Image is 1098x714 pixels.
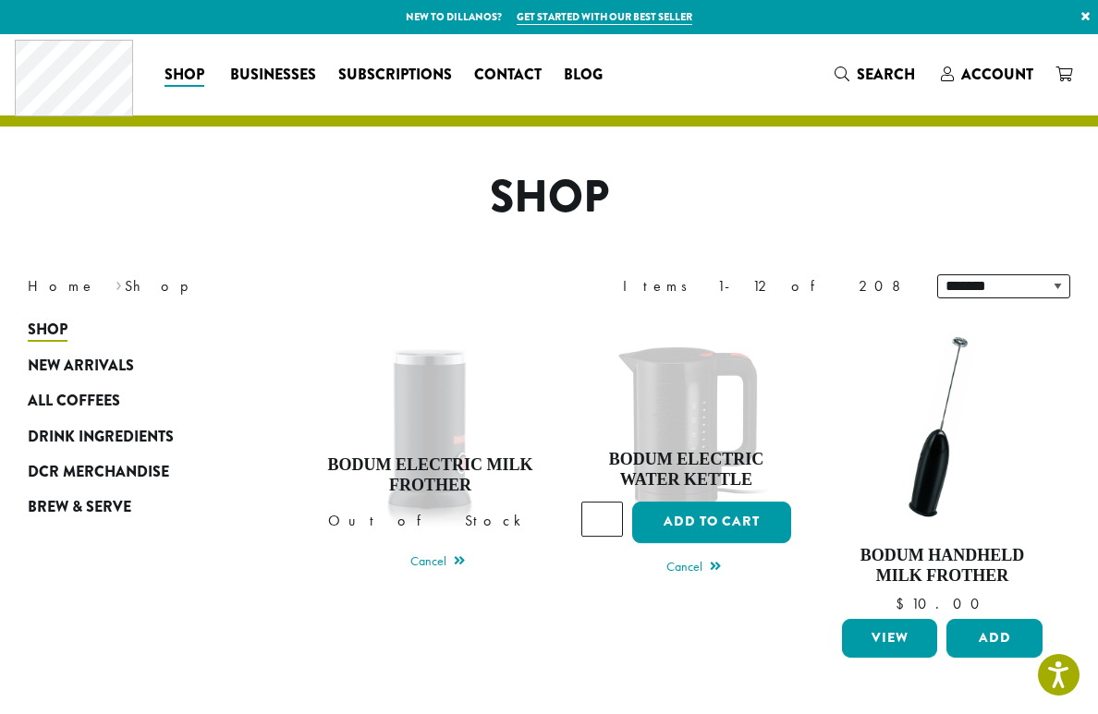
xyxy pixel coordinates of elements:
[896,594,911,613] span: $
[837,321,1047,531] img: DP3927.01-002.png
[837,546,1047,586] h4: Bodum Handheld Milk Frother
[632,502,791,543] button: Add to cart
[896,594,988,613] bdi: 10.00
[28,276,96,296] a: Home
[325,507,535,535] p: Out of Stock
[842,619,937,658] a: View
[666,555,721,581] a: Cancel
[581,450,791,490] h4: Bodum Electric Water Kettle
[961,64,1033,85] span: Account
[28,383,247,418] a: All Coffees
[28,490,247,525] a: Brew & Serve
[517,9,692,25] a: Get started with our best seller
[325,456,535,496] h4: Bodum Electric Milk Frother
[230,64,316,87] span: Businesses
[28,454,247,490] a: DCR Merchandise
[837,321,1047,611] a: Bodum Handheld Milk Frother $10.00
[153,60,219,90] a: Shop
[338,64,452,87] span: Subscriptions
[28,319,67,342] span: Shop
[564,64,603,87] span: Blog
[946,619,1042,658] button: Add
[581,502,623,537] input: Product quantity
[28,390,120,413] span: All Coffees
[116,269,122,297] span: ›
[28,348,247,383] a: New Arrivals
[28,461,169,484] span: DCR Merchandise
[410,550,465,575] a: Cancel
[623,275,909,297] div: Items 1-12 of 208
[14,171,1084,224] h1: Shop
[28,418,247,454] a: Drink Ingredients
[28,275,521,297] nav: Breadcrumb
[857,64,915,85] span: Search
[28,426,174,449] span: Drink Ingredients
[474,64,542,87] span: Contact
[28,496,131,519] span: Brew & Serve
[823,59,930,90] a: Search
[28,355,134,378] span: New Arrivals
[165,64,204,87] span: Shop
[28,312,247,347] a: Shop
